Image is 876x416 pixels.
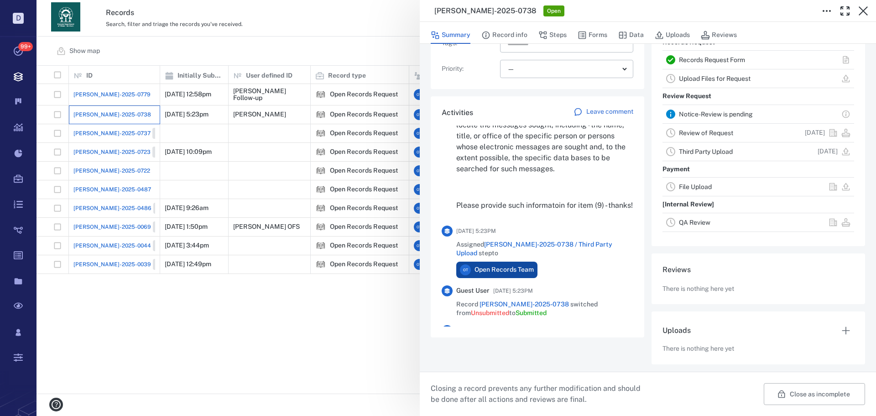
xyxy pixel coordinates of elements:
[442,64,496,74] p: Priority :
[679,183,712,190] a: File Upload
[474,265,534,274] span: Open Records Team
[460,264,471,275] div: O T
[431,96,644,345] div: ActivitiesLeave comment Please note under 50-18-71 (g)Requests to inspect or copy electronic mess...
[456,200,633,211] p: Please provide such informatoin for item (9) - thanks!
[586,107,633,116] p: Leave comment
[456,286,490,295] span: Guest User
[818,147,838,156] p: [DATE]
[456,241,612,257] a: [PERSON_NAME]-2025-0738 / Third Party Upload
[456,226,496,237] span: [DATE] 5:23PM
[652,311,865,372] div: UploadsThere is nothing here yet
[538,26,567,44] button: Steps
[662,264,854,275] h6: Reviews
[662,284,734,294] p: There is nothing here yet
[516,309,547,316] span: Submitted
[21,6,39,15] span: Help
[679,111,753,118] a: Notice-Review is pending
[13,13,24,24] p: D
[431,26,470,44] button: Summary
[805,128,825,137] p: [DATE]
[662,325,691,336] h6: Uploads
[480,300,569,308] a: [PERSON_NAME]-2025-0738
[652,5,865,253] div: StepsRecords RequestRecords Request FormUpload Files for RequestReview RequestNotice-Review is pe...
[456,240,633,258] span: Assigned step to
[662,196,714,213] p: [Internal Review]
[545,7,563,15] span: Open
[836,2,854,20] button: Toggle Fullscreen
[764,383,865,405] button: Close as incomplete
[493,325,532,336] span: [DATE] 5:22PM
[652,253,865,312] div: ReviewsThere is nothing here yet
[679,56,745,63] a: Records Request Form
[574,107,633,118] a: Leave comment
[679,129,733,137] a: Review of Request
[434,5,536,16] h3: [PERSON_NAME]-2025-0738
[481,26,527,44] button: Record info
[701,26,737,44] button: Reviews
[431,383,648,405] p: Closing a record prevents any further modification and should be done after all actions and revie...
[456,300,633,318] span: Record switched from to
[662,344,734,353] p: There is nothing here yet
[18,42,33,51] span: 99+
[679,148,733,155] a: Third Party Upload
[507,64,619,74] div: —
[471,309,509,316] span: Unsubmitted
[854,2,872,20] button: Close
[662,232,712,248] p: Record Delivery
[662,161,690,178] p: Payment
[578,26,607,44] button: Forms
[456,326,490,335] span: Guest User
[493,285,533,296] span: [DATE] 5:23PM
[818,2,836,20] button: Toggle to Edit Boxes
[655,26,690,44] button: Uploads
[679,75,751,82] a: Upload Files for Request
[618,26,644,44] button: Data
[679,219,710,226] a: QA Review
[442,107,473,118] h6: Activities
[662,88,711,105] p: Review Request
